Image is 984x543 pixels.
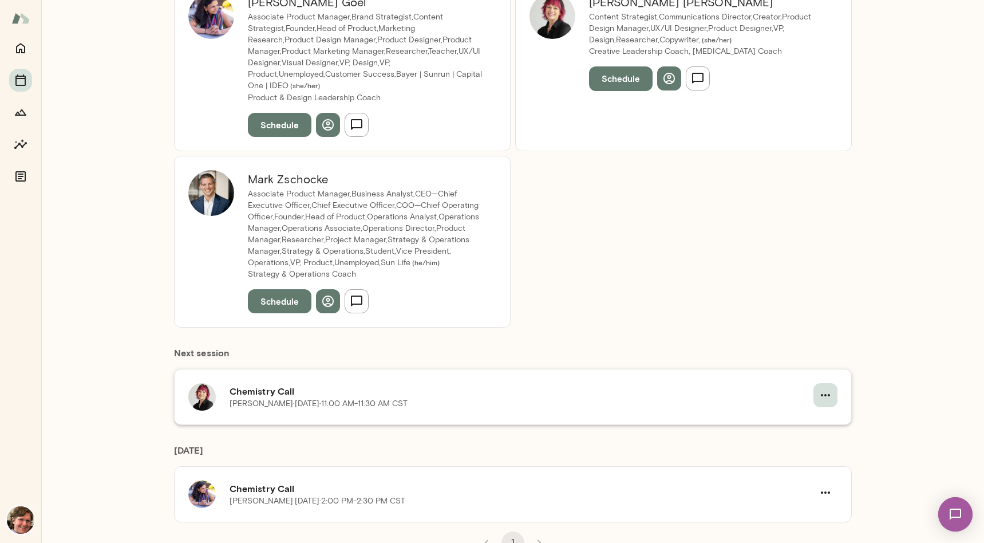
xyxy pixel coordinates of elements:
button: Send message [345,113,369,137]
h6: Next session [174,346,852,369]
h6: Mark Zschocke [248,170,483,188]
h6: Chemistry Call [230,384,813,398]
h6: Chemistry Call [230,482,813,495]
img: Mento [11,7,30,29]
p: Content Strategist,Communications Director,Creator,Product Design Manager,UX/UI Designer,Product ... [589,11,824,46]
p: Associate Product Manager,Brand Strategist,Content Strategist,Founder,Head of Product,Marketing R... [248,11,483,92]
button: Schedule [248,113,311,137]
button: Insights [9,133,32,156]
img: Mark Zschocke [188,170,234,216]
p: [PERSON_NAME] · [DATE] · 11:00 AM-11:30 AM CST [230,398,408,410]
button: Schedule [589,66,653,91]
h6: [DATE] [174,443,852,466]
button: Send message [345,289,369,313]
button: Home [9,37,32,60]
button: View profile [657,66,681,91]
button: Documents [9,165,32,188]
span: ( she/her ) [289,81,320,89]
button: View profile [316,289,340,313]
p: Strategy & Operations Coach [248,269,483,280]
span: ( he/him ) [410,258,440,266]
button: View profile [316,113,340,137]
p: Product & Design Leadership Coach [248,92,483,104]
p: Associate Product Manager,Business Analyst,CEO—Chief Executive Officer,Chief Executive Officer,CO... [248,188,483,269]
img: Jonathan Sims [7,506,34,534]
span: ( she/her ) [700,36,732,44]
button: Growth Plan [9,101,32,124]
p: Creative Leadership Coach, [MEDICAL_DATA] Coach [589,46,824,57]
button: Send message [686,66,710,91]
p: [PERSON_NAME] · [DATE] · 2:00 PM-2:30 PM CST [230,495,405,507]
button: Schedule [248,289,311,313]
button: Sessions [9,69,32,92]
